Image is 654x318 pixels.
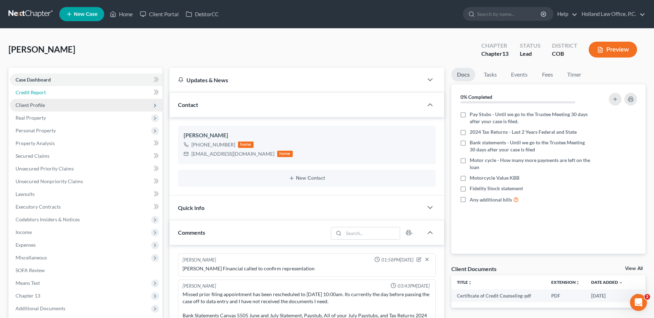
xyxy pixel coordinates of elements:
[451,68,475,82] a: Docs
[34,4,80,9] h1: [PERSON_NAME]
[481,42,509,50] div: Chapter
[16,77,51,83] span: Case Dashboard
[191,141,235,148] div: [PHONE_NUMBER]
[11,77,110,125] div: The court has added a new Credit Counseling Field that we need to update upon filing. Please remo...
[644,294,650,300] span: 2
[34,231,39,236] button: Upload attachment
[478,68,503,82] a: Tasks
[184,131,430,140] div: [PERSON_NAME]
[16,191,35,197] span: Lawsuits
[502,50,509,57] span: 13
[184,175,430,181] button: New Contact
[124,3,137,16] div: Close
[344,227,400,239] input: Search...
[468,281,472,285] i: unfold_more
[16,140,55,146] span: Property Analysis
[178,76,415,84] div: Updates & News
[470,196,512,203] span: Any additional bills
[16,178,83,184] span: Unsecured Nonpriority Claims
[11,131,71,135] div: [PERSON_NAME] • 35m ago
[470,128,577,136] span: 2024 Tax Returns - Last 2 Years Federal and State
[16,115,46,121] span: Real Property
[11,60,101,73] b: 🚨ATTN: [GEOGRAPHIC_DATA] of [US_STATE]
[591,280,623,285] a: Date Added expand_more
[178,204,204,211] span: Quick Info
[34,9,66,16] p: Active 5h ago
[451,289,546,302] td: Certificate of Credit Counseling-pdf
[183,283,216,289] div: [PERSON_NAME]
[10,162,162,175] a: Unsecured Priority Claims
[8,44,75,54] span: [PERSON_NAME]
[16,280,40,286] span: Means Test
[6,216,135,228] textarea: Message…
[74,12,97,17] span: New Case
[460,94,492,100] strong: 0% Completed
[16,166,74,172] span: Unsecured Priority Claims
[277,151,293,157] div: home
[470,139,591,153] span: Bank statements - Until we go to the Trustee Meeting 30 days after your case is filed
[183,257,216,264] div: [PERSON_NAME]
[470,174,519,181] span: Motorcycle Value KBB
[16,293,40,299] span: Chapter 13
[20,4,31,15] img: Profile image for Katie
[630,294,647,311] iframe: Intercom live chat
[552,50,577,58] div: COB
[561,68,587,82] a: Timer
[470,157,591,171] span: Motor cycle - How many more payments are left on the loan
[520,50,541,58] div: Lead
[16,102,45,108] span: Client Profile
[238,142,254,148] div: home
[10,86,162,99] a: Credit Report
[16,305,65,311] span: Additional Documents
[6,55,136,145] div: Katie says…
[182,8,222,20] a: DebtorCC
[16,267,45,273] span: SOFA Review
[16,242,36,248] span: Expenses
[381,257,414,263] span: 01:58PM[DATE]
[551,280,580,285] a: Extensionunfold_more
[111,3,124,16] button: Home
[578,8,645,20] a: Holland Law Office, P.C.
[552,42,577,50] div: District
[10,264,162,277] a: SOFA Review
[178,101,198,108] span: Contact
[576,281,580,285] i: unfold_more
[6,55,116,130] div: 🚨ATTN: [GEOGRAPHIC_DATA] of [US_STATE]The court has added a new Credit Counseling Field that we n...
[106,8,136,20] a: Home
[10,175,162,188] a: Unsecured Nonpriority Claims
[536,68,559,82] a: Fees
[16,89,46,95] span: Credit Report
[178,229,205,236] span: Comments
[16,153,49,159] span: Secured Claims
[10,73,162,86] a: Case Dashboard
[10,137,162,150] a: Property Analysis
[554,8,577,20] a: Help
[625,266,643,271] a: View All
[191,150,274,157] div: [EMAIL_ADDRESS][DOMAIN_NAME]
[16,216,80,222] span: Codebtors Insiders & Notices
[16,204,61,210] span: Executory Contracts
[10,188,162,200] a: Lawsuits
[136,8,182,20] a: Client Portal
[121,228,132,240] button: Send a message…
[16,254,47,260] span: Miscellaneous
[398,283,430,289] span: 03:43PM[DATE]
[10,200,162,213] a: Executory Contracts
[520,42,541,50] div: Status
[481,50,509,58] div: Chapter
[16,229,32,235] span: Income
[11,231,17,237] button: Emoji picker
[546,289,585,302] td: PDF
[619,281,623,285] i: expand_more
[45,231,50,236] button: Start recording
[183,265,431,272] div: [PERSON_NAME] Financial called to confirm representation
[470,185,523,192] span: Fidelity Stock statement
[585,289,629,302] td: [DATE]
[589,42,637,58] button: Preview
[470,111,591,125] span: Pay Stubs - Until we go to the Trustee Meeting 30 days after your case is filed.
[10,150,162,162] a: Secured Claims
[22,231,28,236] button: Gif picker
[16,127,56,133] span: Personal Property
[5,3,18,16] button: go back
[451,265,497,272] div: Client Documents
